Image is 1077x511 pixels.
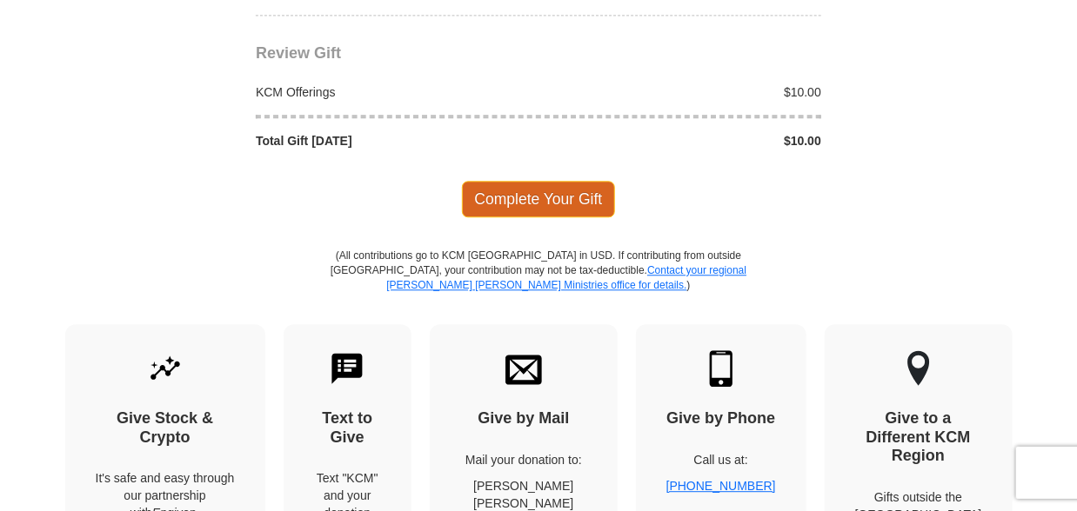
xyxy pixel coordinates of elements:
[462,181,616,217] span: Complete Your Gift
[147,350,184,387] img: give-by-stock.svg
[703,350,739,387] img: mobile.svg
[96,409,235,447] h4: Give Stock & Crypto
[505,350,542,387] img: envelope.svg
[666,451,776,468] p: Call us at:
[460,451,587,468] p: Mail your donation to:
[247,132,539,149] div: Total Gift [DATE]
[666,409,776,428] h4: Give by Phone
[538,83,831,101] div: $10.00
[314,409,382,447] h4: Text to Give
[538,132,831,149] div: $10.00
[329,350,365,387] img: text-to-give.svg
[330,249,747,324] p: (All contributions go to KCM [GEOGRAPHIC_DATA] in USD. If contributing from outside [GEOGRAPHIC_D...
[247,83,539,101] div: KCM Offerings
[460,409,587,428] h4: Give by Mail
[855,409,982,466] h4: Give to a Different KCM Region
[256,44,341,62] span: Review Gift
[906,350,931,387] img: other-region
[666,479,776,493] a: [PHONE_NUMBER]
